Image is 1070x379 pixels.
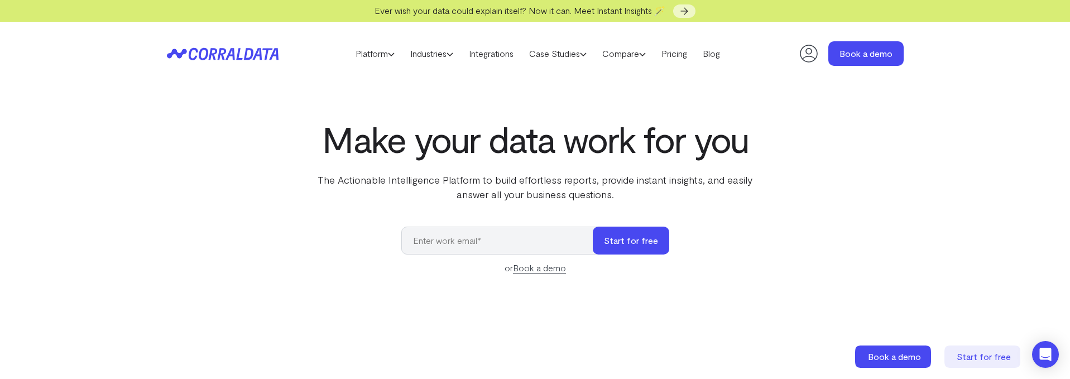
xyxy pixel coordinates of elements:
[957,351,1011,362] span: Start for free
[828,41,904,66] a: Book a demo
[461,45,521,62] a: Integrations
[654,45,695,62] a: Pricing
[308,119,763,159] h1: Make your data work for you
[348,45,402,62] a: Platform
[695,45,728,62] a: Blog
[855,346,933,368] a: Book a demo
[1032,341,1059,368] div: Open Intercom Messenger
[944,346,1023,368] a: Start for free
[401,227,604,255] input: Enter work email*
[513,262,566,274] a: Book a demo
[594,45,654,62] a: Compare
[401,261,669,275] div: or
[308,172,763,202] p: The Actionable Intelligence Platform to build effortless reports, provide instant insights, and e...
[402,45,461,62] a: Industries
[593,227,669,255] button: Start for free
[868,351,921,362] span: Book a demo
[375,5,665,16] span: Ever wish your data could explain itself? Now it can. Meet Instant Insights 🪄
[521,45,594,62] a: Case Studies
